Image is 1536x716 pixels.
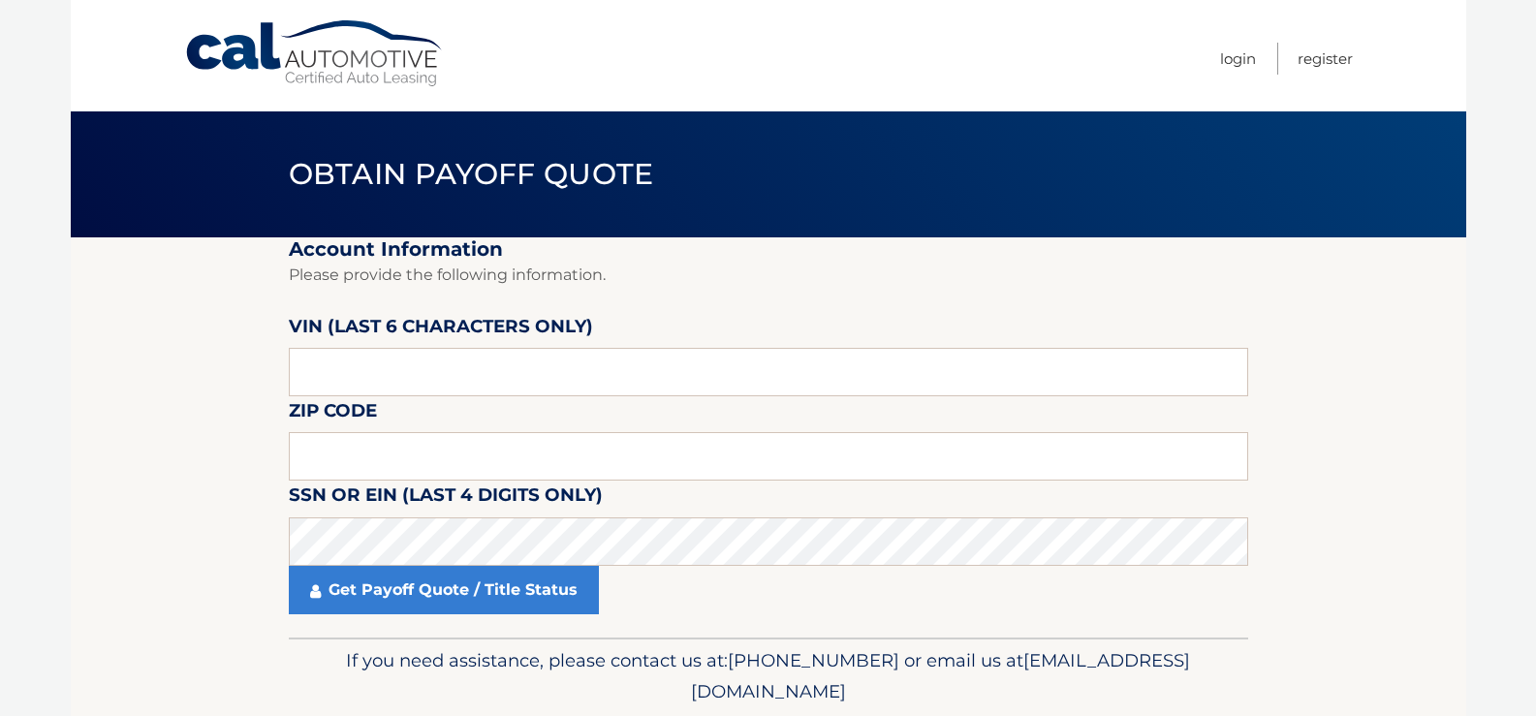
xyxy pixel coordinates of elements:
[289,156,654,192] span: Obtain Payoff Quote
[289,312,593,348] label: VIN (last 6 characters only)
[1220,43,1256,75] a: Login
[289,566,599,614] a: Get Payoff Quote / Title Status
[728,649,904,671] span: [PHONE_NUMBER]
[289,481,603,516] label: SSN or EIN (last 4 digits only)
[301,645,1236,707] p: If you need assistance, please contact us at: or email us at
[289,262,1248,289] p: Please provide the following information.
[184,19,446,88] a: Cal Automotive
[289,396,377,432] label: Zip Code
[289,237,1248,262] h2: Account Information
[1298,43,1353,75] a: Register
